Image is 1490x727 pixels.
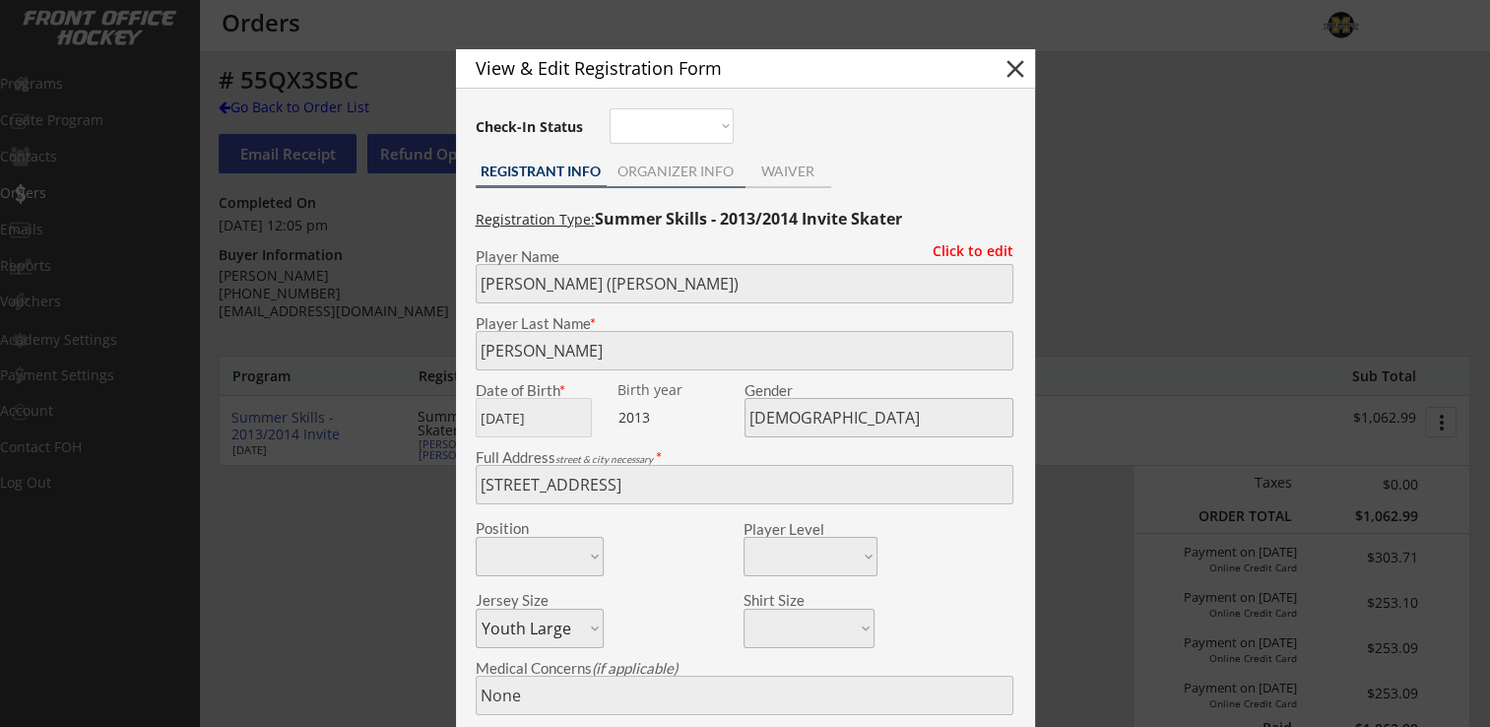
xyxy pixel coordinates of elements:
div: WAIVER [745,165,831,178]
div: Jersey Size [476,593,577,608]
div: Click to edit [918,244,1013,258]
div: Player Name [476,249,1013,264]
div: REGISTRANT INFO [476,165,607,178]
div: Player Last Name [476,316,1013,331]
div: Shirt Size [744,593,845,608]
input: Street, City, Province/State [476,465,1013,504]
div: Medical Concerns [476,661,1013,676]
div: Player Level [744,522,877,537]
div: ORGANIZER INFO [607,165,745,178]
button: close [1001,54,1030,84]
div: 2013 [618,408,742,428]
div: Date of Birth [476,383,604,398]
u: Registration Type: [476,210,595,229]
input: Allergies, injuries, etc. [476,676,1013,715]
em: (if applicable) [592,659,678,677]
div: Gender [745,383,1013,398]
div: View & Edit Registration Form [476,59,966,77]
div: Check-In Status [476,120,587,134]
div: Position [476,521,577,536]
strong: Summer Skills - 2013/2014 Invite Skater [595,208,902,230]
div: Full Address [476,450,1013,465]
div: We are transitioning the system to collect and store date of birth instead of just birth year to ... [617,383,741,398]
em: street & city necessary [555,453,653,465]
div: Birth year [617,383,741,397]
